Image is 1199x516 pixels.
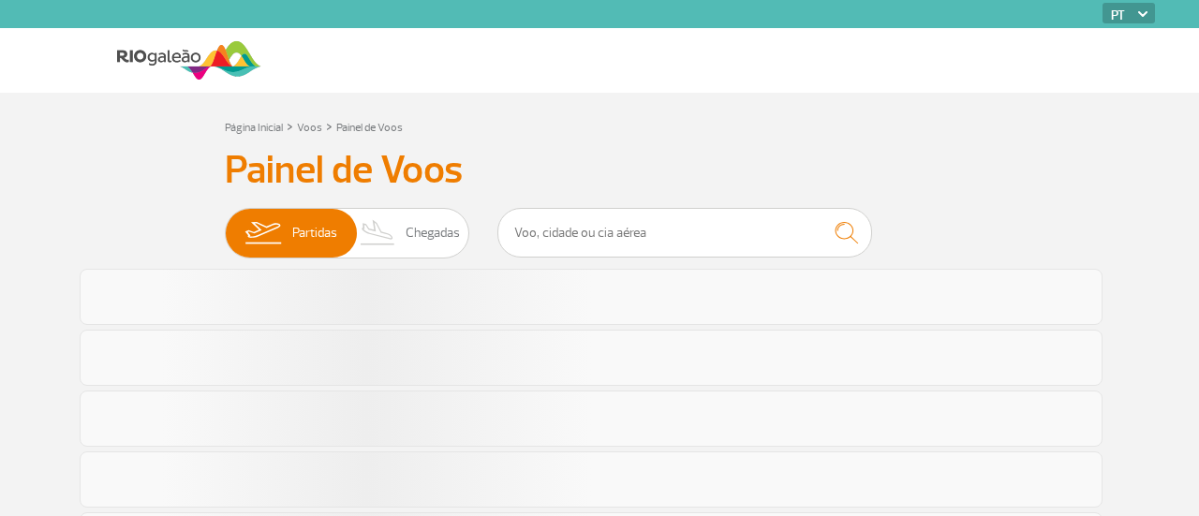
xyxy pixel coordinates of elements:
[326,115,333,137] a: >
[297,121,322,135] a: Voos
[225,147,974,194] h3: Painel de Voos
[497,208,872,258] input: Voo, cidade ou cia aérea
[350,209,406,258] img: slider-desembarque
[292,209,337,258] span: Partidas
[287,115,293,137] a: >
[225,121,283,135] a: Página Inicial
[336,121,403,135] a: Painel de Voos
[406,209,460,258] span: Chegadas
[233,209,292,258] img: slider-embarque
